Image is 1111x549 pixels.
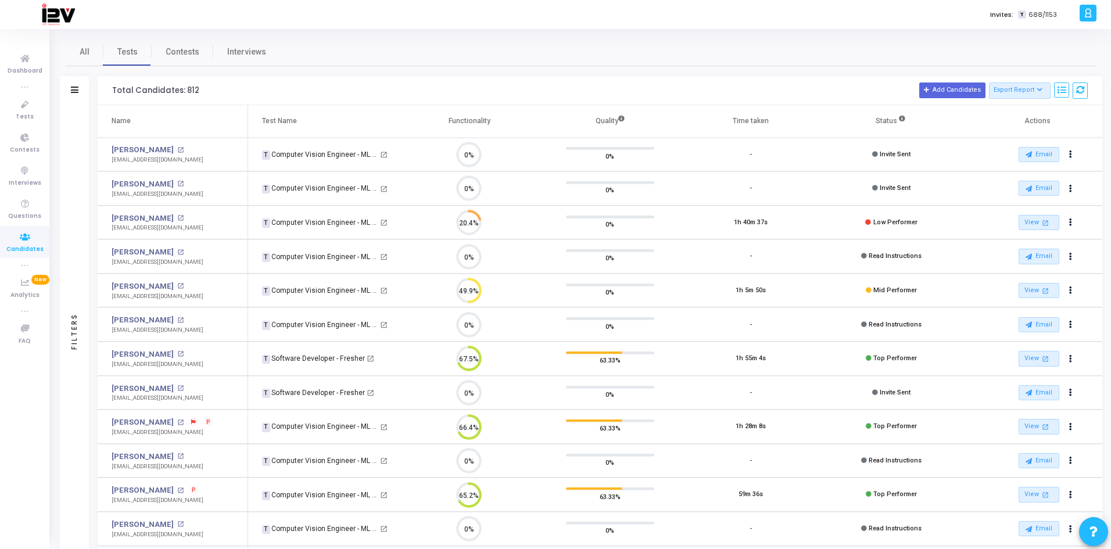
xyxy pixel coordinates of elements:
[605,184,614,196] span: 0%
[262,423,270,432] span: T
[1041,354,1051,364] mat-icon: open_in_new
[177,521,184,528] mat-icon: open_in_new
[262,217,378,228] div: Computer Vision Engineer - ML (2)
[262,490,378,500] div: Computer Vision Engineer - ML (2)
[880,184,911,192] span: Invite Sent
[1028,10,1057,20] span: 688/1153
[262,320,378,330] div: Computer Vision Engineer - ML (2)
[1062,351,1078,367] button: Actions
[1041,422,1051,432] mat-icon: open_in_new
[750,388,752,398] div: -
[177,419,184,426] mat-icon: open_in_new
[1019,283,1059,299] a: View
[736,354,766,364] div: 1h 55m 4s
[262,525,270,534] span: T
[112,178,174,190] a: [PERSON_NAME]
[177,317,184,324] mat-icon: open_in_new
[177,283,184,289] mat-icon: open_in_new
[380,219,388,227] mat-icon: open_in_new
[1019,453,1059,468] button: Email
[262,455,378,466] div: Computer Vision Engineer - ML (2)
[112,394,203,403] div: [EMAIL_ADDRESS][DOMAIN_NAME]
[1019,351,1059,367] a: View
[112,428,213,437] div: [EMAIL_ADDRESS][DOMAIN_NAME]
[880,389,911,396] span: Invite Sent
[1019,215,1059,231] a: View
[873,218,918,226] span: Low Performer
[739,490,763,500] div: 59m 36s
[734,218,768,228] div: 1h 40m 37s
[873,286,917,294] span: Mid Performer
[262,387,365,398] div: Software Developer - Fresher
[605,457,614,468] span: 0%
[262,355,270,364] span: T
[112,451,174,462] a: [PERSON_NAME]
[41,3,75,26] img: logo
[206,418,210,427] span: P
[380,151,388,159] mat-icon: open_in_new
[380,525,388,533] mat-icon: open_in_new
[605,525,614,536] span: 0%
[112,326,203,335] div: [EMAIL_ADDRESS][DOMAIN_NAME]
[1041,286,1051,296] mat-icon: open_in_new
[750,184,752,193] div: -
[262,491,270,500] span: T
[262,285,378,296] div: Computer Vision Engineer - ML (2)
[8,66,42,76] span: Dashboard
[605,252,614,264] span: 0%
[605,320,614,332] span: 0%
[1041,218,1051,228] mat-icon: open_in_new
[112,292,203,301] div: [EMAIL_ADDRESS][DOMAIN_NAME]
[262,523,378,534] div: Computer Vision Engineer - ML (2)
[1062,521,1078,537] button: Actions
[262,253,270,262] span: T
[750,456,752,466] div: -
[262,353,365,364] div: Software Developer - Fresher
[112,462,203,471] div: [EMAIL_ADDRESS][DOMAIN_NAME]
[1062,282,1078,299] button: Actions
[248,105,399,138] th: Test Name
[112,485,174,496] a: [PERSON_NAME]
[750,320,752,330] div: -
[1062,419,1078,435] button: Actions
[1062,487,1078,503] button: Actions
[262,149,378,160] div: Computer Vision Engineer - ML (2)
[262,286,270,296] span: T
[869,252,922,260] span: Read Instructions
[1019,317,1059,332] button: Email
[112,114,131,127] div: Name
[177,453,184,460] mat-icon: open_in_new
[177,487,184,494] mat-icon: open_in_new
[112,281,174,292] a: [PERSON_NAME]
[540,105,680,138] th: Quality
[605,218,614,230] span: 0%
[1019,385,1059,400] button: Email
[6,245,44,254] span: Candidates
[990,10,1013,20] label: Invites:
[919,82,985,98] button: Add Candidates
[1019,181,1059,196] button: Email
[112,360,203,369] div: [EMAIL_ADDRESS][DOMAIN_NAME]
[873,422,917,430] span: Top Performer
[262,150,270,160] span: T
[989,82,1051,99] button: Export Report
[177,181,184,187] mat-icon: open_in_new
[1062,181,1078,197] button: Actions
[262,321,270,330] span: T
[605,286,614,298] span: 0%
[880,150,911,158] span: Invite Sent
[262,185,270,194] span: T
[9,178,41,188] span: Interviews
[380,287,388,295] mat-icon: open_in_new
[192,486,196,495] span: P
[380,457,388,465] mat-icon: open_in_new
[1062,214,1078,231] button: Actions
[750,150,752,160] div: -
[1041,490,1051,500] mat-icon: open_in_new
[869,321,922,328] span: Read Instructions
[736,422,766,432] div: 1h 28m 8s
[227,46,266,58] span: Interviews
[166,46,199,58] span: Contests
[605,389,614,400] span: 0%
[1062,317,1078,333] button: Actions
